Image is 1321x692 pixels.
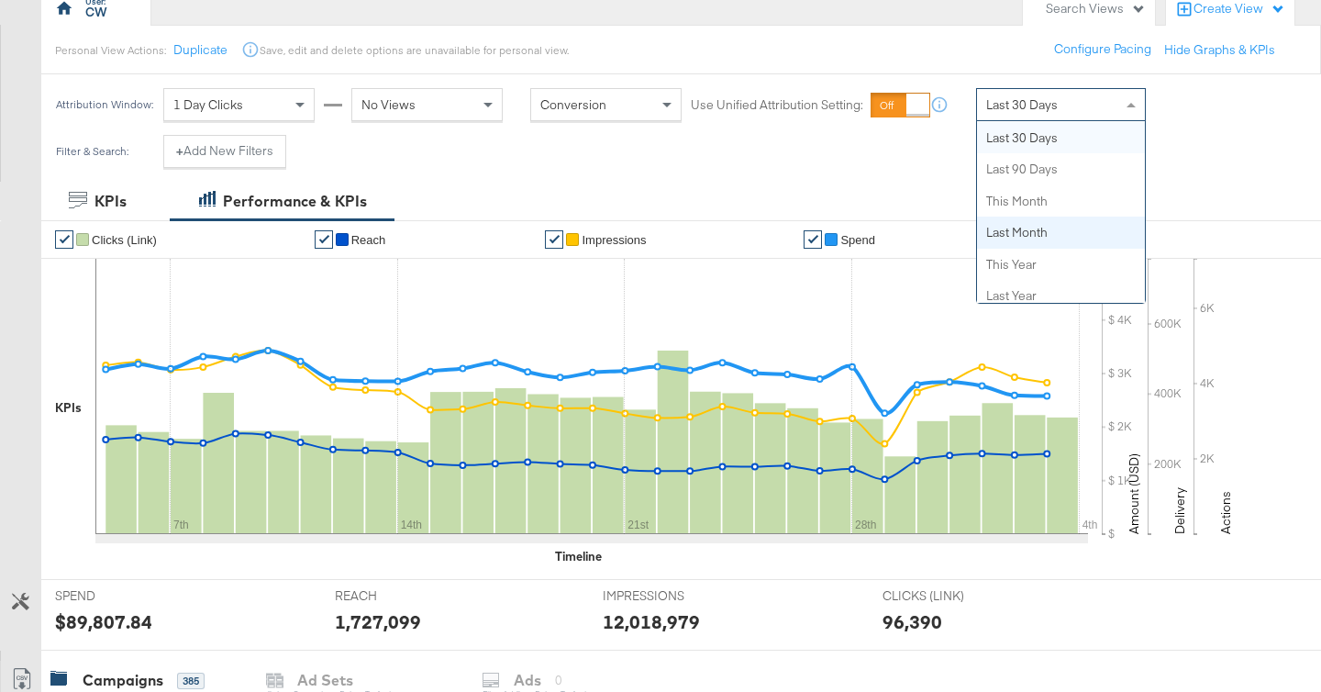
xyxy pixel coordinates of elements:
[177,673,205,689] div: 385
[603,587,740,605] span: IMPRESSIONS
[977,249,1145,281] div: This Year
[977,280,1145,312] div: Last Year
[335,608,421,635] div: 1,727,099
[1171,487,1188,534] text: Delivery
[977,153,1145,185] div: Last 90 Days
[223,191,367,212] div: Performance & KPIs
[55,98,154,111] div: Attribution Window:
[804,230,822,249] a: ✔
[883,587,1020,605] span: CLICKS (LINK)
[1041,33,1164,66] button: Configure Pacing
[986,96,1058,113] span: Last 30 Days
[173,41,228,59] button: Duplicate
[582,233,646,247] span: Impressions
[361,96,416,113] span: No Views
[1164,41,1275,59] button: Hide Graphs & KPIs
[977,217,1145,249] div: Last Month
[545,230,563,249] a: ✔
[94,191,127,212] div: KPIs
[883,608,942,635] div: 96,390
[55,145,129,158] div: Filter & Search:
[83,670,163,691] div: Campaigns
[977,122,1145,154] div: Last 30 Days
[977,185,1145,218] div: This Month
[55,43,166,58] div: Personal View Actions:
[691,96,863,114] label: Use Unified Attribution Setting:
[55,587,193,605] span: SPEND
[85,4,107,21] div: CW
[176,142,183,160] strong: +
[1217,491,1234,534] text: Actions
[55,399,82,417] div: KPIs
[555,548,602,565] div: Timeline
[55,608,152,635] div: $89,807.84
[55,230,73,249] a: ✔
[540,96,606,113] span: Conversion
[603,608,700,635] div: 12,018,979
[173,96,243,113] span: 1 Day Clicks
[335,587,472,605] span: REACH
[315,230,333,249] a: ✔
[260,43,569,58] div: Save, edit and delete options are unavailable for personal view.
[840,233,875,247] span: Spend
[1126,453,1142,534] text: Amount (USD)
[92,233,157,247] span: Clicks (Link)
[163,135,286,168] button: +Add New Filters
[351,233,386,247] span: Reach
